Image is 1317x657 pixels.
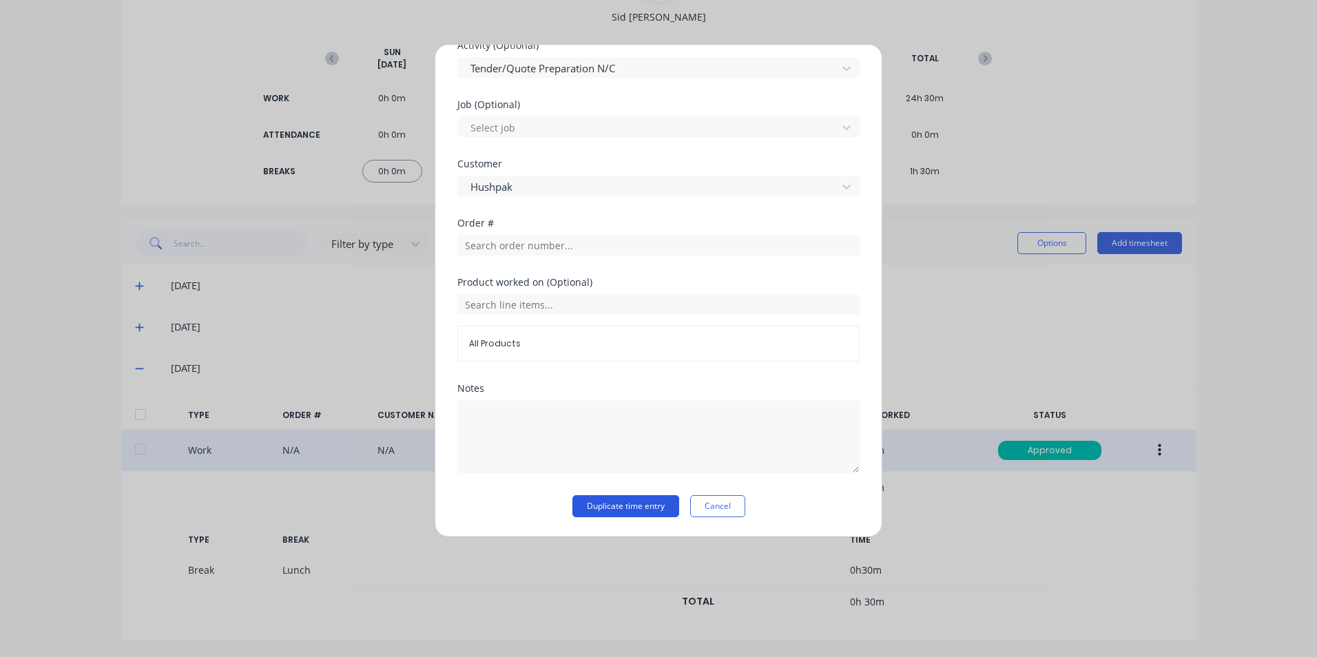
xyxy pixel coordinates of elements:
[690,495,745,517] button: Cancel
[457,278,860,287] div: Product worked on (Optional)
[457,100,860,109] div: Job (Optional)
[457,218,860,228] div: Order #
[457,384,860,393] div: Notes
[457,159,860,169] div: Customer
[457,41,860,50] div: Activity (Optional)
[572,495,679,517] button: Duplicate time entry
[469,337,848,350] span: All Products
[457,235,860,255] input: Search order number...
[457,294,860,315] input: Search line items...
